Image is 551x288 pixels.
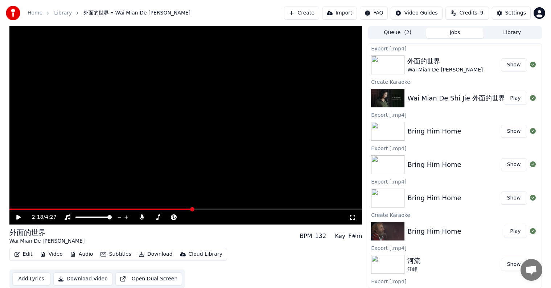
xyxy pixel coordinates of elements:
[391,7,442,20] button: Video Guides
[459,9,477,17] span: Credits
[28,9,190,17] nav: breadcrumb
[407,226,461,236] div: Bring Him Home
[67,249,96,259] button: Audio
[368,177,541,186] div: Export [.mp4]
[368,77,541,86] div: Create Karaoke
[368,144,541,152] div: Export [.mp4]
[9,227,85,238] div: 外面的世界
[83,9,190,17] span: 外面的世界 • Wai Mian De [PERSON_NAME]
[426,28,484,38] button: Jobs
[407,256,420,266] div: 河流
[505,9,526,17] div: Settings
[501,192,527,205] button: Show
[53,272,112,285] button: Download Video
[28,9,42,17] a: Home
[404,29,411,36] span: ( 2 )
[45,214,56,221] span: 4:27
[407,93,505,103] div: Wai Mian De Shi Jie 外面的世界
[521,259,542,281] div: Open chat
[407,66,483,74] div: Wai Mian De [PERSON_NAME]
[368,44,541,53] div: Export [.mp4]
[54,9,72,17] a: Library
[335,232,345,240] div: Key
[407,193,461,203] div: Bring Him Home
[32,214,43,221] span: 2:18
[407,266,420,273] div: 汪峰
[484,28,541,38] button: Library
[37,249,66,259] button: Video
[136,249,176,259] button: Download
[98,249,134,259] button: Subtitles
[9,238,85,245] div: Wai Mian De [PERSON_NAME]
[407,56,483,66] div: 外面的世界
[360,7,388,20] button: FAQ
[407,126,461,136] div: Bring Him Home
[480,9,484,17] span: 9
[32,214,49,221] div: /
[504,92,527,105] button: Play
[492,7,531,20] button: Settings
[300,232,312,240] div: BPM
[368,243,541,252] div: Export [.mp4]
[445,7,489,20] button: Credits9
[369,28,426,38] button: Queue
[368,277,541,285] div: Export [.mp4]
[368,110,541,119] div: Export [.mp4]
[504,225,527,238] button: Play
[348,232,362,240] div: F#m
[368,210,541,219] div: Create Karaoke
[501,58,527,71] button: Show
[501,258,527,271] button: Show
[407,160,461,170] div: Bring Him Home
[6,6,20,20] img: youka
[11,249,36,259] button: Edit
[115,272,182,285] button: Open Dual Screen
[322,7,357,20] button: Import
[501,158,527,171] button: Show
[315,232,326,240] div: 132
[12,272,50,285] button: Add Lyrics
[501,125,527,138] button: Show
[284,7,319,20] button: Create
[189,251,222,258] div: Cloud Library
